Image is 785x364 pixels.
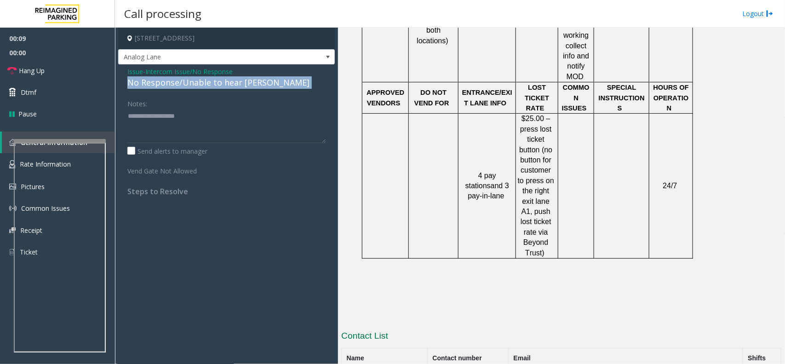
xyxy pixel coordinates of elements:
img: 'icon' [9,160,15,168]
img: logout [766,9,774,18]
span: SPECIAL INSTRUCTIONS [599,84,645,112]
span: Pause [18,109,37,119]
div: No Response/Unable to hear [PERSON_NAME] [127,76,326,89]
span: Issue [127,67,143,76]
span: ENTRANCE/EXIT LANE INFO [462,89,512,106]
a: Logout [742,9,774,18]
h3: Call processing [120,2,206,25]
span: LOST TICKET RATE [525,84,549,112]
img: 'icon' [9,205,17,212]
label: Vend Gate Not Allowed [125,163,210,176]
label: Notes: [127,96,147,109]
span: - [143,67,233,76]
span: APPROVED VENDORS [367,89,404,106]
span: 24/7 [663,182,677,190]
img: 'icon' [9,248,15,256]
span: and 3 pay-in-lane [468,182,509,200]
h3: Contact List [341,330,781,345]
span: DO NOT VEND FOR [414,89,449,106]
label: Send alerts to manager [127,146,207,156]
img: 'icon' [9,139,16,146]
span: General Information [21,138,87,147]
span: Intercom Issue/No Response [145,67,233,76]
span: Hang Up [19,66,45,75]
span: $25.00 – press lost ticket button (no button for customer to press on the right exit lane A1, pus... [518,115,554,256]
span: Analog Lane [119,50,291,64]
img: 'icon' [9,227,16,233]
h4: [STREET_ADDRESS] [118,28,335,49]
h4: Steps to Resolve [127,187,326,196]
span: 4 pay stations [465,172,496,190]
span: Dtmf [21,87,36,97]
a: General Information [2,132,115,153]
span: COMMON ISSUES [562,84,590,112]
span: HOURS OF OPERATION [653,84,689,112]
img: 'icon' [9,184,16,190]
